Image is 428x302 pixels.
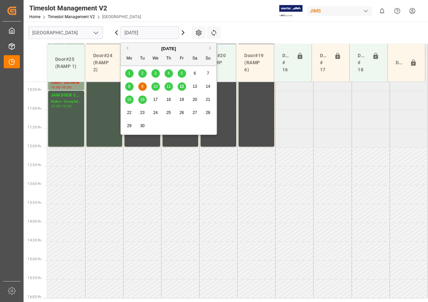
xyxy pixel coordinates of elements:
[153,97,157,102] span: 17
[191,109,199,117] div: Choose Saturday, September 27th, 2025
[204,69,212,78] div: Choose Sunday, September 7th, 2025
[206,97,210,102] span: 21
[179,84,184,89] span: 12
[91,28,101,38] button: open menu
[138,96,147,104] div: Choose Tuesday, September 16th, 2025
[165,54,173,63] div: Th
[140,110,144,115] span: 23
[124,46,128,50] button: Previous Month
[48,14,95,19] a: Timeslot Management V2
[125,69,134,78] div: Choose Monday, September 1st, 2025
[279,5,302,17] img: Exertis%20JAM%20-%20Email%20Logo.jpg_1722504956.jpg
[51,105,61,108] div: 10:30
[165,82,173,91] div: Choose Thursday, September 11th, 2025
[178,69,186,78] div: Choose Friday, September 5th, 2025
[204,109,212,117] div: Choose Sunday, September 28th, 2025
[165,109,173,117] div: Choose Thursday, September 25th, 2025
[29,3,141,13] div: Timeslot Management V2
[178,109,186,117] div: Choose Friday, September 26th, 2025
[28,220,41,223] span: 14:00 Hr
[28,295,41,299] span: 16:00 Hr
[307,6,372,16] div: JIMS
[140,123,144,128] span: 30
[194,71,196,76] span: 6
[242,49,268,76] div: Door#19 (RAMP 6)
[166,97,171,102] span: 18
[28,26,103,39] input: Type to search/select
[123,67,215,133] div: month 2025-09
[141,84,144,89] span: 9
[127,123,131,128] span: 29
[91,49,117,76] div: Door#24 (RAMP 2)
[390,3,405,18] button: Help Center
[151,69,160,78] div: Choose Wednesday, September 3rd, 2025
[61,105,62,108] div: -
[28,125,41,129] span: 11:30 Hr
[141,71,144,76] span: 2
[166,84,171,89] span: 11
[51,86,61,89] div: 10:00
[207,71,209,76] span: 7
[165,69,173,78] div: Choose Thursday, September 4th, 2025
[204,82,212,91] div: Choose Sunday, September 14th, 2025
[179,110,184,115] span: 26
[125,96,134,104] div: Choose Monday, September 15th, 2025
[178,82,186,91] div: Choose Friday, September 12th, 2025
[52,53,79,73] div: Door#25 (RAMP 1)
[138,82,147,91] div: Choose Tuesday, September 9th, 2025
[192,110,197,115] span: 27
[140,97,144,102] span: 16
[181,71,183,76] span: 5
[51,92,81,99] div: JAM DOCK CONTROL
[151,82,160,91] div: Choose Wednesday, September 10th, 2025
[125,109,134,117] div: Choose Monday, September 22nd, 2025
[127,97,131,102] span: 15
[280,49,294,76] div: Doors # 16
[51,80,81,86] div: Status - Delivered
[204,49,230,76] div: Door#20 (RAMP 5)
[28,257,41,261] span: 15:00 Hr
[28,163,41,167] span: 12:30 Hr
[209,46,213,50] button: Next Month
[317,49,331,76] div: Doors # 17
[191,69,199,78] div: Choose Saturday, September 6th, 2025
[374,3,390,18] button: show 0 new notifications
[204,54,212,63] div: Su
[166,110,171,115] span: 25
[154,71,157,76] span: 3
[153,84,157,89] span: 10
[125,122,134,130] div: Choose Monday, September 29th, 2025
[179,97,184,102] span: 19
[307,4,374,17] button: JIMS
[128,84,131,89] span: 8
[151,109,160,117] div: Choose Wednesday, September 24th, 2025
[125,82,134,91] div: Choose Monday, September 8th, 2025
[62,86,71,89] div: 10:30
[192,97,197,102] span: 20
[28,107,41,110] span: 11:00 Hr
[204,96,212,104] div: Choose Sunday, September 21st, 2025
[178,54,186,63] div: Fr
[178,96,186,104] div: Choose Friday, September 19th, 2025
[191,54,199,63] div: Sa
[61,86,62,89] div: -
[151,96,160,104] div: Choose Wednesday, September 17th, 2025
[28,201,41,204] span: 13:30 Hr
[125,54,134,63] div: Mo
[51,99,81,105] div: Status - Completed
[28,144,41,148] span: 12:00 Hr
[138,122,147,130] div: Choose Tuesday, September 30th, 2025
[153,110,157,115] span: 24
[28,182,41,186] span: 13:00 Hr
[120,26,179,39] input: DD-MM-YYYY
[191,82,199,91] div: Choose Saturday, September 13th, 2025
[165,96,173,104] div: Choose Thursday, September 18th, 2025
[128,71,131,76] span: 1
[138,109,147,117] div: Choose Tuesday, September 23rd, 2025
[151,54,160,63] div: We
[28,88,41,91] span: 10:30 Hr
[191,96,199,104] div: Choose Saturday, September 20th, 2025
[28,238,41,242] span: 14:30 Hr
[138,54,147,63] div: Tu
[29,14,40,19] a: Home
